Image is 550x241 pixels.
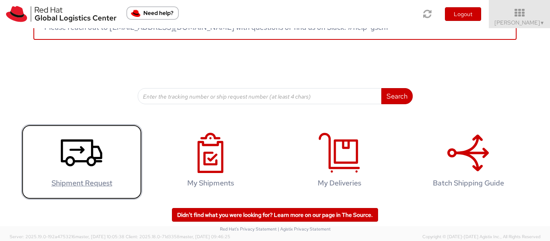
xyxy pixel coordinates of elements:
[408,124,529,200] a: Batch Shipping Guide
[150,124,271,200] a: My Shipments
[159,179,263,187] h4: My Shipments
[279,124,400,200] a: My Deliveries
[30,179,134,187] h4: Shipment Request
[220,226,277,232] a: Red Hat's Privacy Statement
[180,234,230,239] span: master, [DATE] 09:46:25
[278,226,331,232] a: | Agistix Privacy Statement
[416,179,520,187] h4: Batch Shipping Guide
[75,234,124,239] span: master, [DATE] 10:05:38
[138,88,382,104] input: Enter the tracking number or ship request number (at least 4 chars)
[381,88,413,104] button: Search
[10,234,124,239] span: Server: 2025.19.0-192a4753216
[6,6,116,22] img: rh-logistics-00dfa346123c4ec078e1.svg
[494,19,545,26] span: [PERSON_NAME]
[422,234,540,240] span: Copyright © [DATE]-[DATE] Agistix Inc., All Rights Reserved
[540,20,545,26] span: ▼
[126,234,230,239] span: Client: 2025.18.0-71d3358
[126,6,179,20] button: Need help?
[287,179,391,187] h4: My Deliveries
[21,124,142,200] a: Shipment Request
[445,7,481,21] button: Logout
[172,208,378,222] a: Didn't find what you were looking for? Learn more on our page in The Source.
